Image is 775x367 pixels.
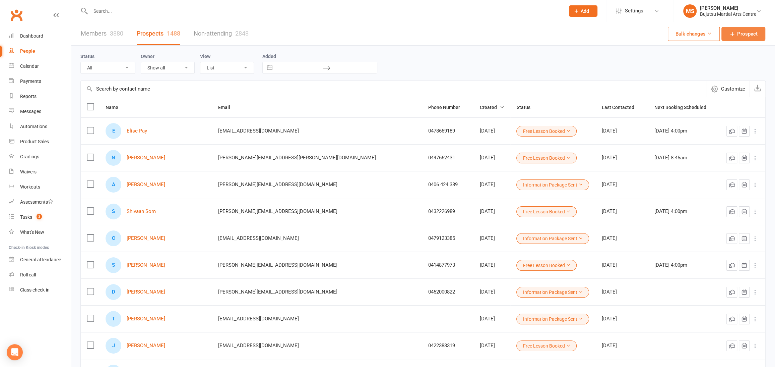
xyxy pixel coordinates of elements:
[737,30,758,38] span: Prospect
[516,287,589,298] button: Information Package Sent
[516,179,589,190] button: Information Package Sent
[480,128,505,134] div: [DATE]
[80,54,94,59] label: Status
[200,54,210,59] label: View
[480,209,505,214] div: [DATE]
[9,29,71,44] a: Dashboard
[218,259,337,271] span: [PERSON_NAME][EMAIL_ADDRESS][DOMAIN_NAME]
[602,262,642,268] div: [DATE]
[264,62,276,73] button: Interact with the calendar and add the check-in date for your trip.
[106,338,121,354] div: J
[480,105,504,110] span: Created
[9,195,71,210] a: Assessments
[20,184,40,190] div: Workouts
[7,344,23,360] div: Open Intercom Messenger
[9,59,71,74] a: Calendar
[8,7,25,23] a: Clubworx
[20,78,41,84] div: Payments
[9,119,71,134] a: Automations
[218,339,299,352] span: [EMAIL_ADDRESS][DOMAIN_NAME]
[20,199,53,205] div: Assessments
[516,206,577,217] button: Free Lesson Booked
[9,44,71,59] a: People
[602,289,642,295] div: [DATE]
[9,267,71,282] a: Roll call
[9,74,71,89] a: Payments
[516,103,537,111] button: Status
[106,123,121,139] div: E
[20,169,37,174] div: Waivers
[20,229,44,235] div: What's New
[110,30,123,37] div: 3880
[721,85,745,93] span: Customize
[194,22,249,45] a: Non-attending2848
[127,289,165,295] a: [PERSON_NAME]
[516,126,577,137] button: Free Lesson Booked
[480,343,505,349] div: [DATE]
[20,154,39,159] div: Gradings
[106,230,121,246] div: C
[218,312,299,325] span: [EMAIL_ADDRESS][DOMAIN_NAME]
[516,314,589,324] button: Information Package Sent
[127,209,156,214] a: Shivaan Som
[20,287,50,293] div: Class check-in
[9,225,71,240] a: What's New
[9,164,71,179] a: Waivers
[235,30,249,37] div: 2848
[127,235,165,241] a: [PERSON_NAME]
[127,262,165,268] a: [PERSON_NAME]
[569,5,597,17] button: Add
[428,128,467,134] div: 0478669189
[218,178,337,191] span: [PERSON_NAME][EMAIL_ADDRESS][DOMAIN_NAME]
[218,205,337,218] span: [PERSON_NAME][EMAIL_ADDRESS][DOMAIN_NAME]
[602,182,642,188] div: [DATE]
[428,235,467,241] div: 0479123385
[9,210,71,225] a: Tasks 3
[480,155,505,161] div: [DATE]
[602,209,642,214] div: [DATE]
[516,153,577,163] button: Free Lesson Booked
[480,316,505,322] div: [DATE]
[581,8,589,14] span: Add
[721,27,765,41] a: Prospect
[20,63,39,69] div: Calendar
[602,155,642,161] div: [DATE]
[218,151,376,164] span: [PERSON_NAME][EMAIL_ADDRESS][PERSON_NAME][DOMAIN_NAME]
[20,94,37,99] div: Reports
[602,105,642,110] span: Last Contacted
[9,179,71,195] a: Workouts
[654,103,713,111] button: Next Booking Scheduled
[20,257,61,262] div: General attendance
[516,233,589,244] button: Information Package Sent
[654,128,714,134] div: [DATE] 4:00pm
[428,155,467,161] div: 0447662431
[9,149,71,164] a: Gradings
[106,311,121,327] div: T
[20,124,47,129] div: Automations
[428,182,467,188] div: 0406 424 389
[480,235,505,241] div: [DATE]
[428,103,467,111] button: Phone Number
[683,4,697,18] div: MS
[218,105,238,110] span: Email
[20,139,49,144] div: Product Sales
[218,232,299,245] span: [EMAIL_ADDRESS][DOMAIN_NAME]
[262,54,377,59] label: Added
[218,124,299,137] span: [EMAIL_ADDRESS][DOMAIN_NAME]
[707,81,750,97] button: Customize
[9,282,71,298] a: Class kiosk mode
[106,150,121,166] div: N
[127,182,165,188] a: [PERSON_NAME]
[654,105,713,110] span: Next Booking Scheduled
[106,204,121,219] div: S
[602,103,642,111] button: Last Contacted
[20,109,41,114] div: Messages
[668,27,720,41] button: Bulk changes
[428,289,467,295] div: 0452000822
[218,285,337,298] span: [PERSON_NAME][EMAIL_ADDRESS][DOMAIN_NAME]
[428,343,467,349] div: 0422383319
[88,6,560,16] input: Search...
[218,103,238,111] button: Email
[127,128,147,134] a: Elise Pay
[428,209,467,214] div: 0432226989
